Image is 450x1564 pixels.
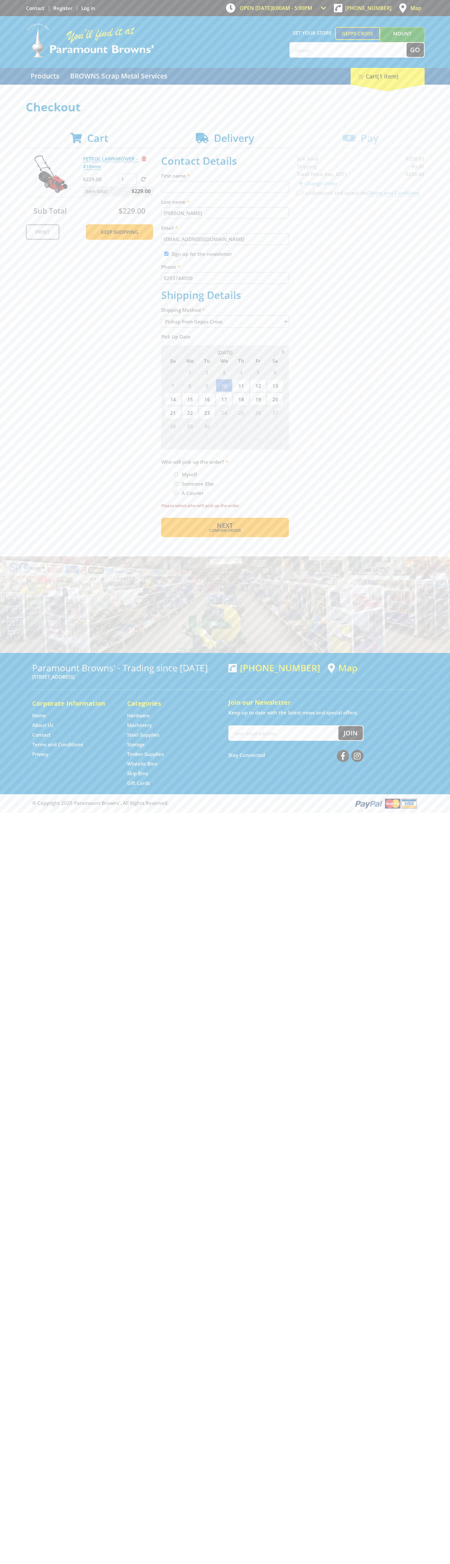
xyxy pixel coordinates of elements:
p: Item total: [83,186,153,196]
a: Go to the About Us page [32,722,53,729]
span: (1 item) [377,72,399,80]
a: Remove from cart [142,155,146,162]
span: 26 [250,406,266,419]
span: Set your store [289,27,335,39]
span: Sub Total [33,206,67,216]
input: Please enter your last name. [161,207,289,219]
span: 7 [199,433,215,446]
span: 3 [250,420,266,433]
span: 13 [267,379,283,392]
span: [DATE] [217,349,233,356]
span: $229.00 [132,186,151,196]
a: View a map of Gepps Cross location [328,663,357,673]
span: 11 [267,433,283,446]
span: 17 [216,393,232,405]
a: Gepps Cross [335,27,380,40]
label: Please select who will pick up the order. [161,502,289,509]
a: Go to the Home page [32,712,46,719]
span: Cart [87,131,108,145]
span: 12 [250,379,266,392]
select: Please select a shipping method. [161,315,289,328]
a: Go to the Products page [26,68,64,85]
h1: Checkout [26,101,425,114]
a: Go to the Privacy page [32,751,49,758]
label: Sign up for the newsletter [171,251,232,257]
span: 27 [267,406,283,419]
h2: Shipping Details [161,289,289,301]
span: 15 [182,393,198,405]
span: 8 [216,433,232,446]
span: $229.00 [118,206,145,216]
span: Mo [182,357,198,365]
p: Keep up to date with the latest news and special offers. [228,709,418,716]
span: 6 [267,366,283,378]
h5: Categories [127,699,209,708]
p: [STREET_ADDRESS] [32,673,222,681]
span: 14 [165,393,181,405]
span: 20 [267,393,283,405]
a: Go to the Machinery page [127,722,152,729]
div: Cart [351,68,425,85]
span: 2 [199,366,215,378]
span: 16 [199,393,215,405]
span: 25 [233,406,249,419]
span: Fr [250,357,266,365]
a: Go to the registration page [53,5,72,11]
h5: Corporate Information [32,699,114,708]
span: Su [165,357,181,365]
label: Last name [161,198,289,206]
span: 21 [165,406,181,419]
span: Tu [199,357,215,365]
label: Email [161,224,289,232]
span: 11 [233,379,249,392]
a: Go to the Skip Bins page [127,770,148,777]
span: 29 [182,420,198,433]
label: Phone [161,263,289,271]
a: Go to the Contact page [32,731,51,738]
span: 19 [250,393,266,405]
span: 30 [199,420,215,433]
a: Go to the Steel Supplies page [127,731,159,738]
span: Next [217,521,233,530]
span: Confirm order [175,529,275,533]
a: Keep Shopping [86,224,153,240]
span: 5 [250,366,266,378]
a: Go to the Wheelie Bins page [127,760,157,767]
span: 3 [216,366,232,378]
button: Go [407,43,424,57]
span: 8 [182,379,198,392]
a: Go to the Terms and Conditions page [32,741,83,748]
span: 4 [267,420,283,433]
span: 6 [182,433,198,446]
input: Please select who will pick up the order. [174,481,178,486]
input: Please enter your telephone number. [161,272,289,284]
span: 5 [165,433,181,446]
span: 9 [199,379,215,392]
img: PayPal, Mastercard, Visa accepted [354,797,418,809]
span: 1 [182,366,198,378]
div: ® Copyright 2025 Paramount Browns'. All Rights Reserved. [26,797,425,809]
a: Go to the Contact page [26,5,44,11]
a: Go to the Timber Supplies page [127,751,164,758]
button: Join [338,726,363,740]
a: Log in [81,5,95,11]
p: $229.00 [83,175,117,183]
span: 10 [216,379,232,392]
h5: Join our Newsletter [228,698,418,707]
label: First name [161,172,289,180]
button: Next Confirm order [161,518,289,537]
input: Please enter your first name. [161,181,289,193]
span: Delivery [214,131,254,145]
span: We [216,357,232,365]
input: Please enter your email address. [161,233,289,245]
input: Please select who will pick up the order. [174,491,178,495]
a: Go to the BROWNS Scrap Metal Services page [65,68,172,85]
span: 22 [182,406,198,419]
h2: Contact Details [161,155,289,167]
span: Th [233,357,249,365]
span: 10 [250,433,266,446]
label: Myself [179,469,199,480]
div: Stay Connected [228,747,363,763]
a: PETROL LAWNMOWER - 410mm [83,155,138,170]
a: Go to the Gift Cards page [127,780,150,787]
